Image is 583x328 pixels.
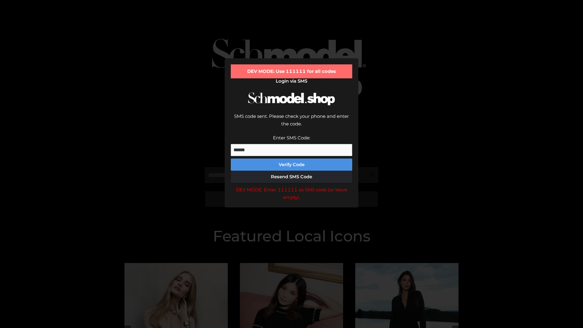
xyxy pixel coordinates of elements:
h2: Login via SMS [231,78,352,84]
img: Schmodel Logo [246,87,337,111]
button: Verify Code [231,159,352,171]
div: DEV MODE: Enter 111111 as SMS code (or leave empty). [231,186,352,201]
div: SMS code sent. Please check your phone and enter the code. [231,112,352,134]
label: Enter SMS Code: [273,135,310,141]
button: Resend SMS Code [231,171,352,183]
div: DEV MODE: Use 111111 for all codes [231,64,352,78]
